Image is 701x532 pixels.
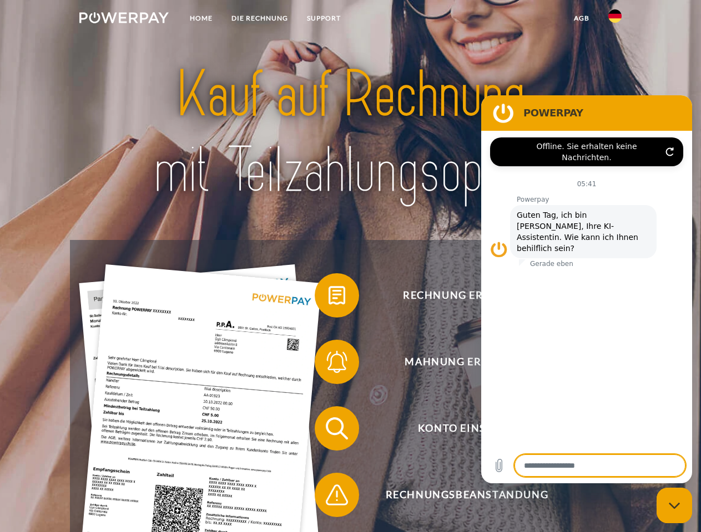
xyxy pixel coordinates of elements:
[315,273,603,318] button: Rechnung erhalten?
[331,273,603,318] span: Rechnung erhalten?
[323,415,351,442] img: qb_search.svg
[315,340,603,384] button: Mahnung erhalten?
[323,481,351,509] img: qb_warning.svg
[657,488,692,523] iframe: Schaltfläche zum Öffnen des Messaging-Fensters; Konversation läuft
[331,473,603,517] span: Rechnungsbeanstandung
[79,12,169,23] img: logo-powerpay-white.svg
[180,8,222,28] a: Home
[323,348,351,376] img: qb_bell.svg
[315,406,603,451] button: Konto einsehen
[106,53,595,212] img: title-powerpay_de.svg
[315,473,603,517] button: Rechnungsbeanstandung
[331,406,603,451] span: Konto einsehen
[323,282,351,309] img: qb_bill.svg
[481,95,692,483] iframe: Messaging-Fenster
[564,8,599,28] a: agb
[608,9,622,23] img: de
[297,8,350,28] a: SUPPORT
[222,8,297,28] a: DIE RECHNUNG
[331,340,603,384] span: Mahnung erhalten?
